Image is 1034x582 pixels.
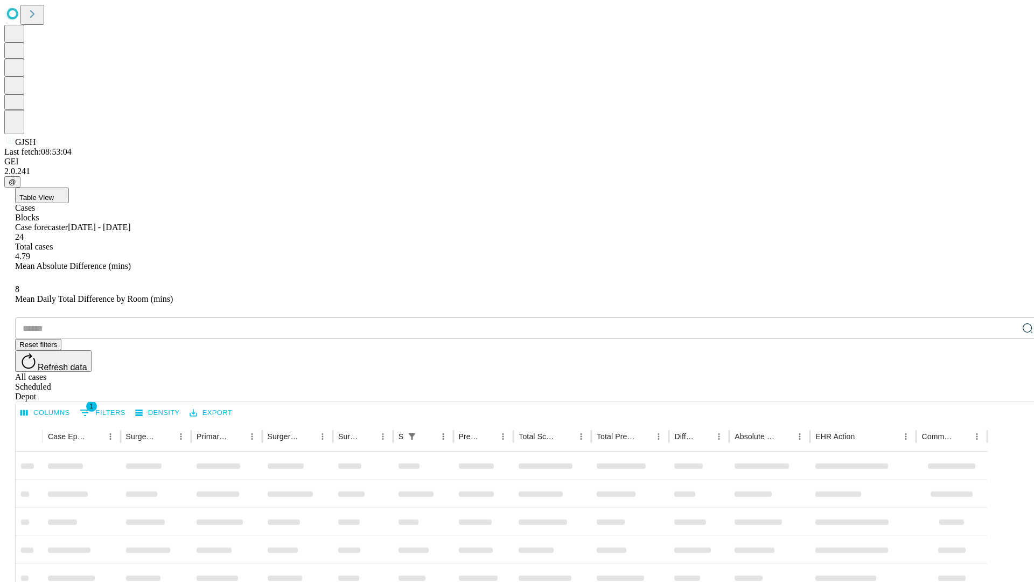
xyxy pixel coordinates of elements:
span: 24 [15,232,24,241]
button: Show filters [404,429,420,444]
div: Difference [674,432,695,441]
button: Menu [792,429,807,444]
button: Menu [898,429,913,444]
span: Total cases [15,242,53,251]
span: Refresh data [38,363,87,372]
button: Select columns [18,405,73,421]
button: Sort [954,429,969,444]
button: @ [4,176,20,188]
div: Scheduled In Room Duration [399,432,403,441]
span: @ [9,178,16,186]
div: Total Predicted Duration [597,432,635,441]
div: Total Scheduled Duration [519,432,557,441]
button: Export [187,405,235,421]
button: Sort [636,429,651,444]
button: Sort [480,429,495,444]
button: Sort [856,429,871,444]
span: 1 [86,401,97,412]
span: Table View [19,193,54,202]
button: Sort [777,429,792,444]
button: Sort [558,429,574,444]
button: Sort [696,429,711,444]
span: Mean Absolute Difference (mins) [15,261,131,271]
div: Absolute Difference [735,432,776,441]
button: Refresh data [15,350,92,372]
span: 4.79 [15,252,30,261]
div: Surgeon Name [126,432,157,441]
button: Sort [88,429,103,444]
button: Menu [375,429,390,444]
span: GJSH [15,137,36,147]
div: 1 active filter [404,429,420,444]
button: Table View [15,188,69,203]
div: Comments [921,432,953,441]
button: Menu [173,429,188,444]
button: Menu [969,429,984,444]
span: 8 [15,285,19,294]
span: Mean Daily Total Difference by Room (mins) [15,294,173,303]
button: Menu [711,429,726,444]
button: Menu [495,429,511,444]
button: Sort [360,429,375,444]
span: Case forecaster [15,223,68,232]
div: Surgery Name [268,432,299,441]
div: Surgery Date [338,432,359,441]
button: Sort [421,429,436,444]
button: Menu [315,429,330,444]
div: Case Epic Id [48,432,87,441]
div: 2.0.241 [4,167,1030,176]
span: [DATE] - [DATE] [68,223,130,232]
button: Reset filters [15,339,61,350]
div: GEI [4,157,1030,167]
button: Density [132,405,183,421]
div: Predicted In Room Duration [459,432,480,441]
div: Primary Service [197,432,228,441]
span: Last fetch: 08:53:04 [4,147,72,156]
button: Show filters [77,404,128,421]
button: Menu [103,429,118,444]
span: Reset filters [19,341,57,349]
button: Sort [229,429,244,444]
button: Sort [158,429,173,444]
button: Sort [300,429,315,444]
button: Menu [651,429,666,444]
button: Menu [244,429,260,444]
button: Menu [436,429,451,444]
div: EHR Action [815,432,855,441]
button: Menu [574,429,589,444]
